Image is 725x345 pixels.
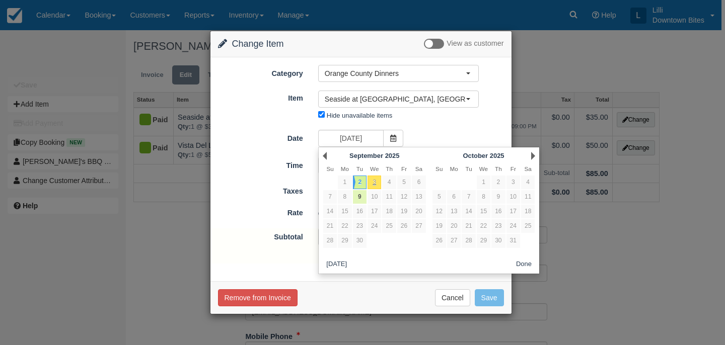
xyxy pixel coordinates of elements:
[432,190,446,204] a: 5
[463,152,488,159] span: October
[525,165,532,172] span: Saturday
[477,176,490,189] a: 1
[435,289,470,306] button: Cancel
[323,219,337,233] a: 21
[412,219,425,233] a: 27
[521,205,535,218] a: 18
[397,205,411,218] a: 19
[506,176,520,189] a: 3
[327,112,392,119] label: Hide unavailable items
[397,190,411,204] a: 12
[447,234,461,247] a: 27
[341,165,349,172] span: Monday
[370,165,379,172] span: Wednesday
[447,190,461,204] a: 6
[491,205,505,218] a: 16
[232,39,284,49] span: Change Item
[311,205,512,222] div: 1 @ $35.00
[465,165,472,172] span: Tuesday
[447,219,461,233] a: 20
[210,157,311,171] label: Time
[491,176,505,189] a: 2
[521,190,535,204] a: 11
[479,165,488,172] span: Wednesday
[511,165,516,172] span: Friday
[210,130,311,144] label: Date
[447,40,503,48] span: View as customer
[338,190,351,204] a: 8
[338,234,351,247] a: 29
[353,205,367,218] a: 16
[506,205,520,218] a: 17
[415,165,422,172] span: Saturday
[462,219,475,233] a: 21
[506,234,520,247] a: 31
[210,228,311,242] label: Subtotal
[397,219,411,233] a: 26
[382,190,396,204] a: 11
[432,219,446,233] a: 19
[356,165,363,172] span: Tuesday
[323,234,337,247] a: 28
[318,91,479,108] button: Seaside at [GEOGRAPHIC_DATA], [GEOGRAPHIC_DATA] - Dinner
[477,219,490,233] a: 22
[521,219,535,233] a: 25
[353,176,367,189] a: 2
[368,176,381,189] a: 3
[385,152,400,159] span: 2025
[349,152,383,159] span: September
[491,219,505,233] a: 23
[368,205,381,218] a: 17
[462,205,475,218] a: 14
[450,165,458,172] span: Monday
[401,165,407,172] span: Friday
[353,190,367,204] a: 9
[323,258,351,271] button: [DATE]
[477,234,490,247] a: 29
[397,176,411,189] a: 5
[353,234,367,247] a: 30
[477,190,490,204] a: 8
[218,289,298,306] button: Remove from Invoice
[382,176,396,189] a: 4
[210,90,311,104] label: Item
[495,165,502,172] span: Thursday
[512,258,536,271] button: Done
[475,289,504,306] button: Save
[326,165,333,172] span: Sunday
[462,190,475,204] a: 7
[210,183,311,197] label: Taxes
[531,152,535,160] a: Next
[210,65,311,79] label: Category
[491,190,505,204] a: 9
[210,204,311,218] label: Rate
[323,190,337,204] a: 7
[386,165,393,172] span: Thursday
[318,65,479,82] button: Orange County Dinners
[338,205,351,218] a: 15
[432,234,446,247] a: 26
[506,219,520,233] a: 24
[436,165,443,172] span: Sunday
[447,205,461,218] a: 13
[412,176,425,189] a: 6
[382,219,396,233] a: 25
[325,94,466,104] span: Seaside at [GEOGRAPHIC_DATA], [GEOGRAPHIC_DATA] - Dinner
[353,219,367,233] a: 23
[491,234,505,247] a: 30
[382,205,396,218] a: 18
[506,190,520,204] a: 10
[338,219,351,233] a: 22
[368,219,381,233] a: 24
[462,234,475,247] a: 28
[521,176,535,189] a: 4
[490,152,504,159] span: 2025
[477,205,490,218] a: 15
[412,190,425,204] a: 13
[368,190,381,204] a: 10
[323,152,327,160] a: Prev
[325,68,466,78] span: Orange County Dinners
[432,205,446,218] a: 12
[412,205,425,218] a: 20
[323,205,337,218] a: 14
